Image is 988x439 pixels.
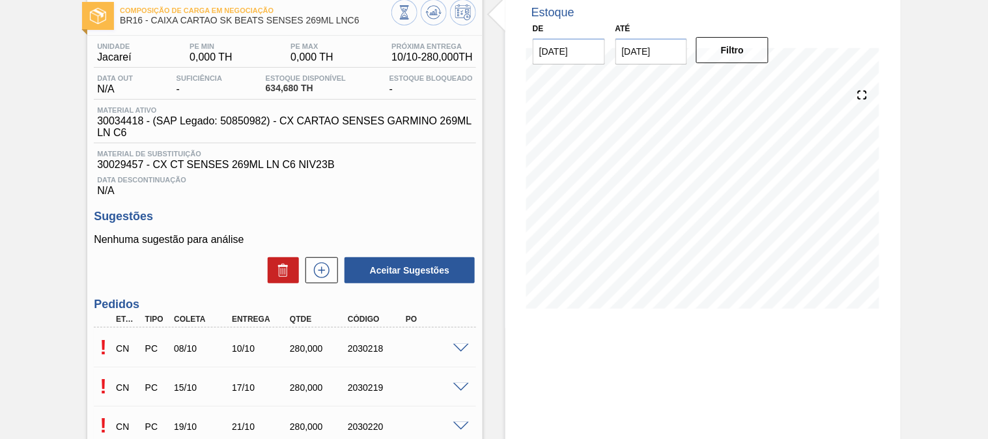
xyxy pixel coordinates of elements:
span: Próxima Entrega [391,42,473,50]
div: Composição de Carga em Negociação [113,373,141,402]
span: Data out [97,74,133,82]
div: Coleta [171,315,234,324]
div: Pedido de Compra [142,382,171,393]
label: Até [615,24,630,33]
p: CN [116,382,138,393]
div: 280,000 [287,343,350,354]
div: - [386,74,476,95]
div: 2030220 [345,421,408,432]
div: 280,000 [287,382,350,393]
div: Entrega [229,315,292,324]
p: Nenhuma sugestão para análise [94,234,476,246]
div: N/A [94,74,136,95]
div: 15/10/2025 [171,382,234,393]
span: 0,000 TH [190,51,233,63]
div: Excluir Sugestões [261,257,299,283]
span: BR16 - CAIXA CARTAO SK BEATS SENSES 269ML LNC6 [120,16,391,25]
div: Qtde [287,315,350,324]
span: 30029457 - CX CT SENSES 269ML LN C6 NIV23B [97,159,473,171]
span: 10/10 - 280,000 TH [391,51,473,63]
span: Material ativo [97,106,479,114]
div: Nova sugestão [299,257,338,283]
div: 19/10/2025 [171,421,234,432]
div: 280,000 [287,421,350,432]
div: Composição de Carga em Negociação [113,334,141,363]
span: Data Descontinuação [97,176,473,184]
span: Jacareí [97,51,131,63]
input: dd/mm/yyyy [615,38,688,64]
div: N/A [94,171,476,197]
div: Estoque [531,6,574,20]
span: 634,680 TH [266,83,346,93]
button: Filtro [696,37,769,63]
span: Composição de Carga em Negociação [120,7,391,14]
div: Código [345,315,408,324]
span: PE MIN [190,42,233,50]
div: PO [402,315,466,324]
h3: Pedidos [94,298,476,311]
div: 21/10/2025 [229,421,292,432]
p: Pendente de aceite [94,414,113,438]
p: Pendente de aceite [94,375,113,399]
p: Pendente de aceite [94,335,113,360]
input: dd/mm/yyyy [533,38,605,64]
div: Aceitar Sugestões [338,256,476,285]
label: De [533,24,544,33]
button: Aceitar Sugestões [345,257,475,283]
div: 08/10/2025 [171,343,234,354]
div: Pedido de Compra [142,421,171,432]
div: 10/10/2025 [229,343,292,354]
div: 2030218 [345,343,408,354]
span: 30034418 - (SAP Legado: 50850982) - CX CARTAO SENSES GARMINO 269ML LN C6 [97,115,479,139]
p: CN [116,421,138,432]
div: Etapa [113,315,141,324]
span: Material de Substituição [97,150,473,158]
div: - [173,74,225,95]
span: 0,000 TH [290,51,333,63]
div: Tipo [142,315,171,324]
span: Estoque Bloqueado [389,74,473,82]
span: Estoque Disponível [266,74,346,82]
span: Suficiência [176,74,222,82]
span: Unidade [97,42,131,50]
div: Pedido de Compra [142,343,171,354]
span: PE MAX [290,42,333,50]
div: 17/10/2025 [229,382,292,393]
p: CN [116,343,138,354]
h3: Sugestões [94,210,476,223]
img: Ícone [90,8,106,24]
div: 2030219 [345,382,408,393]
